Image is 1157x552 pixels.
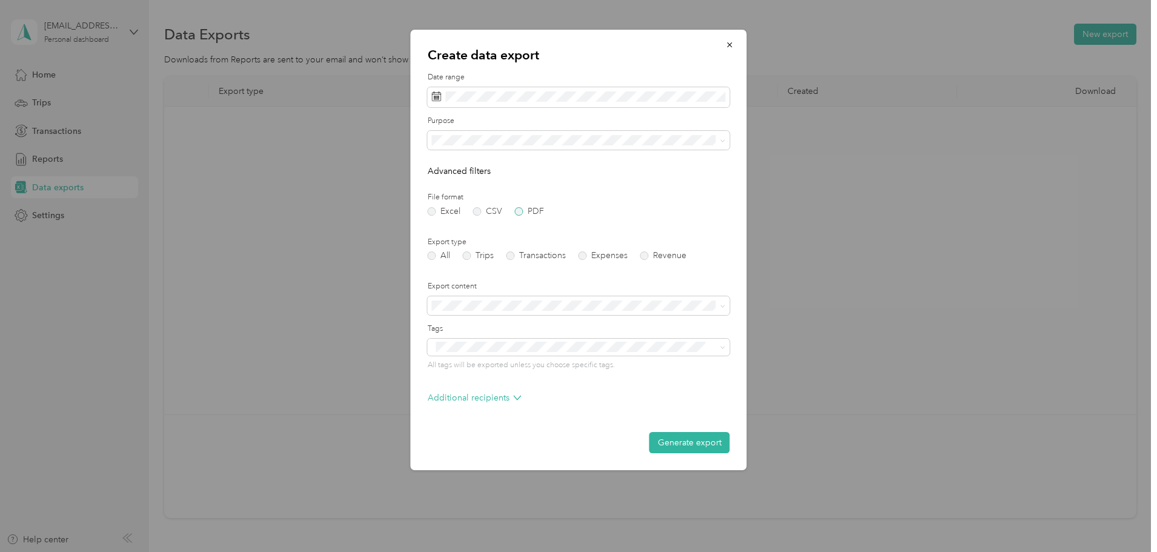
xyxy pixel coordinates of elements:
label: PDF [515,207,544,216]
label: Expenses [578,251,628,260]
iframe: Everlance-gr Chat Button Frame [1089,484,1157,552]
label: CSV [473,207,502,216]
label: Purpose [428,116,730,127]
label: Trips [463,251,494,260]
label: Export type [428,237,730,248]
p: Advanced filters [428,165,730,178]
p: All tags will be exported unless you choose specific tags. [428,360,730,371]
label: Revenue [640,251,686,260]
label: Transactions [506,251,566,260]
button: Generate export [649,432,730,453]
label: File format [428,192,730,203]
label: Tags [428,324,730,334]
label: All [428,251,450,260]
label: Excel [428,207,460,216]
p: Create data export [428,47,730,64]
label: Date range [428,72,730,83]
p: Additional recipients [428,391,522,404]
label: Export content [428,281,730,292]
